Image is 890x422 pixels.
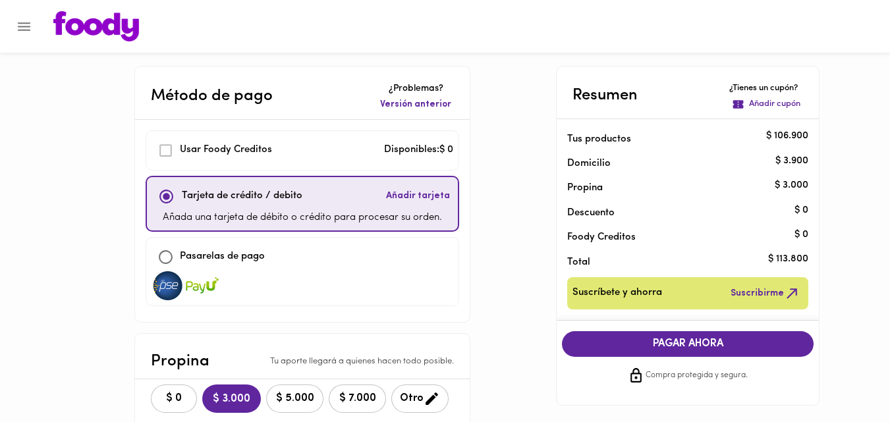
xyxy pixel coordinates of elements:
p: Descuento [567,206,615,220]
iframe: Messagebird Livechat Widget [814,346,877,409]
span: Compra protegida y segura. [646,369,748,382]
span: Añadir tarjeta [386,190,450,203]
button: $ 3.000 [202,384,261,413]
p: Domicilio [567,157,611,171]
span: PAGAR AHORA [575,338,800,350]
button: $ 7.000 [329,384,386,413]
img: logo.png [53,11,139,41]
p: Propina [567,181,787,195]
p: ¿Tienes un cupón? [729,82,803,95]
p: ¿Problemas? [377,82,454,95]
p: Pasarelas de pago [180,250,265,265]
p: Usar Foody Creditos [180,143,272,158]
p: Tarjeta de crédito / debito [182,189,302,204]
button: Otro [391,384,449,413]
span: $ 3.000 [213,393,250,406]
p: Tu aporte llegará a quienes hacen todo posible. [270,356,454,368]
p: Disponibles: $ 0 [384,143,453,158]
p: Foody Creditos [567,230,787,244]
p: Método de pago [151,84,273,108]
p: Tus productos [567,132,787,146]
button: Añadir tarjeta [383,182,453,211]
p: Resumen [572,84,638,107]
button: Versión anterior [377,95,454,114]
p: $ 0 [794,228,808,242]
span: Versión anterior [380,98,451,111]
p: $ 113.800 [768,253,808,267]
p: Añada una tarjeta de débito o crédito para procesar su orden. [163,211,442,226]
button: PAGAR AHORA [562,331,814,357]
span: $ 7.000 [337,392,377,405]
span: Otro [400,390,440,407]
img: visa [186,271,219,300]
p: Propina [151,350,209,373]
span: Suscríbete y ahorra [572,285,662,302]
p: $ 106.900 [766,130,808,144]
span: $ 5.000 [275,392,315,405]
p: $ 0 [794,203,808,217]
button: Menu [8,11,40,43]
button: Suscribirme [728,282,803,304]
p: Añadir cupón [749,98,800,111]
p: $ 3.900 [775,154,808,168]
p: $ 3.000 [775,178,808,192]
span: $ 0 [159,392,188,405]
button: $ 0 [151,384,197,413]
button: Añadir cupón [729,95,803,113]
img: visa [152,271,184,300]
button: $ 5.000 [266,384,323,413]
p: Total [567,255,787,269]
span: Suscribirme [731,285,800,302]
